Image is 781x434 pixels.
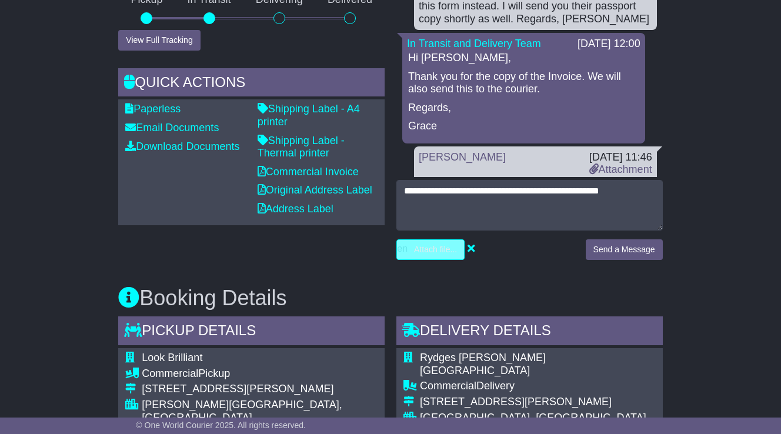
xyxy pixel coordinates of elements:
a: Download Documents [125,141,239,152]
span: Commercial [142,368,198,379]
a: Commercial Invoice [258,166,359,178]
span: © One World Courier 2025. All rights reserved. [136,420,306,430]
h3: Booking Details [118,286,662,310]
a: Email Documents [125,122,219,133]
p: Regards, [408,102,639,115]
p: Grace [408,120,639,133]
div: Delivery Details [396,316,663,348]
a: [PERSON_NAME] [419,151,506,163]
p: Thank you for the copy of the Invoice. We will also send this to the courier. [408,71,639,96]
button: Send a Message [586,239,663,260]
div: [STREET_ADDRESS][PERSON_NAME] [142,383,378,396]
div: Pickup Details [118,316,385,348]
button: View Full Tracking [118,30,200,51]
div: Quick Actions [118,68,385,100]
div: [PERSON_NAME][GEOGRAPHIC_DATA], [GEOGRAPHIC_DATA] [142,399,378,424]
div: [DATE] 11:46 [589,151,652,164]
a: Address Label [258,203,333,215]
span: Commercial [420,380,476,392]
div: Pickup [142,368,378,380]
div: [DATE] 12:00 [578,38,640,51]
a: Shipping Label - Thermal printer [258,135,345,159]
p: Hi [PERSON_NAME], [408,52,639,65]
div: [STREET_ADDRESS][PERSON_NAME] [420,396,656,409]
a: Paperless [125,103,181,115]
span: Rydges [PERSON_NAME] [GEOGRAPHIC_DATA] [420,352,546,376]
a: In Transit and Delivery Team [407,38,541,49]
a: Attachment [589,163,652,175]
div: Hi [PERSON_NAME], I have also included the commercial invoice with the correct entity name in [GE... [419,176,652,227]
span: Look Brilliant [142,352,202,363]
a: Original Address Label [258,184,372,196]
div: Delivery [420,380,656,393]
a: Shipping Label - A4 printer [258,103,360,128]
